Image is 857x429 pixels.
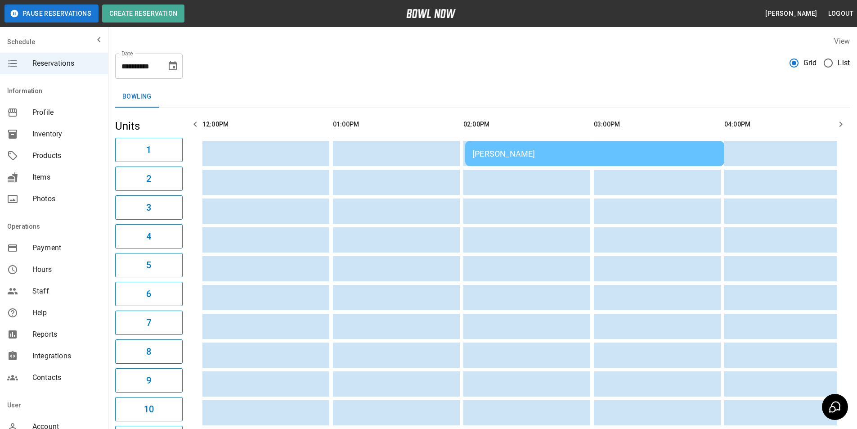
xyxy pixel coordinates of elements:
h6: 8 [146,344,151,359]
h6: 2 [146,172,151,186]
button: 9 [115,368,183,393]
span: Integrations [32,351,101,361]
span: Payment [32,243,101,253]
label: View [834,37,850,45]
span: Contacts [32,372,101,383]
button: [PERSON_NAME] [762,5,821,22]
h5: Units [115,119,183,133]
img: logo [406,9,456,18]
span: Products [32,150,101,161]
th: 01:00PM [333,112,460,137]
button: 5 [115,253,183,277]
div: inventory tabs [115,86,850,108]
button: 4 [115,224,183,248]
span: Reports [32,329,101,340]
th: 03:00PM [594,112,721,137]
button: Bowling [115,86,159,108]
div: [PERSON_NAME] [472,149,717,158]
span: Items [32,172,101,183]
th: 02:00PM [463,112,590,137]
h6: 5 [146,258,151,272]
h6: 3 [146,200,151,215]
button: 6 [115,282,183,306]
button: 3 [115,195,183,220]
button: 10 [115,397,183,421]
span: Profile [32,107,101,118]
h6: 4 [146,229,151,244]
h6: 9 [146,373,151,388]
span: Inventory [32,129,101,140]
button: 1 [115,138,183,162]
span: Hours [32,264,101,275]
button: Logout [825,5,857,22]
span: Help [32,307,101,318]
button: Create Reservation [102,5,184,23]
span: Staff [32,286,101,297]
h6: 1 [146,143,151,157]
button: Pause Reservations [4,5,99,23]
span: Photos [32,194,101,204]
span: List [838,58,850,68]
span: Grid [803,58,817,68]
button: 7 [115,311,183,335]
button: 8 [115,339,183,364]
h6: 10 [144,402,154,416]
h6: 7 [146,316,151,330]
h6: 6 [146,287,151,301]
span: Reservations [32,58,101,69]
button: 2 [115,167,183,191]
button: Choose date, selected date is Sep 14, 2025 [164,57,182,75]
th: 12:00PM [202,112,329,137]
